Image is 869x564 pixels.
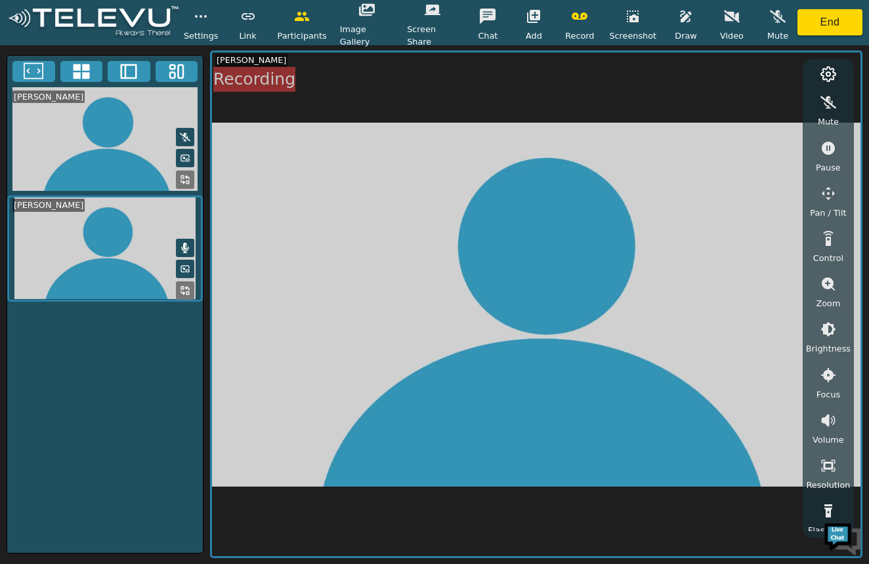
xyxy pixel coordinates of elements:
span: Record [565,30,594,42]
span: Screen Share [407,23,458,48]
span: Link [239,30,256,42]
span: Mute [767,30,788,42]
span: Participants [278,30,327,42]
button: Replace Feed [176,281,194,300]
span: Brightness [806,342,851,355]
button: Mute [176,239,194,257]
span: Resolution [806,479,850,491]
div: Recording [213,67,295,92]
button: Picture in Picture [176,260,194,278]
div: [PERSON_NAME] [12,199,85,211]
img: logoWhite.png [7,6,180,39]
button: End [797,9,862,35]
button: Fullscreen [12,61,55,82]
button: Mute [176,128,194,146]
img: d_736959983_company_1615157101543_736959983 [22,61,55,94]
button: Two Window Medium [108,61,150,82]
span: Flashlight [808,524,849,536]
span: Focus [816,388,841,401]
button: 4x4 [60,61,103,82]
span: Pause [816,161,841,174]
span: Mute [818,115,839,128]
button: Picture in Picture [176,149,194,167]
span: We're online! [76,165,181,298]
span: Volume [813,433,844,446]
span: Zoom [816,297,840,310]
span: Chat [478,30,498,42]
div: [PERSON_NAME] [215,54,287,66]
div: Minimize live chat window [215,7,247,38]
textarea: Type your message and hit 'Enter' [7,358,250,404]
span: Settings [184,30,219,42]
img: Chat Widget [823,518,862,557]
span: Pan / Tilt [810,207,846,219]
span: Screenshot [609,30,656,42]
button: Replace Feed [176,171,194,189]
span: Control [813,252,843,264]
span: Video [720,30,744,42]
div: [PERSON_NAME] [12,91,85,103]
div: Chat with us now [68,69,221,86]
button: Three Window Medium [156,61,198,82]
span: Add [526,30,542,42]
span: Draw [675,30,696,42]
span: Image Gallery [340,23,394,48]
